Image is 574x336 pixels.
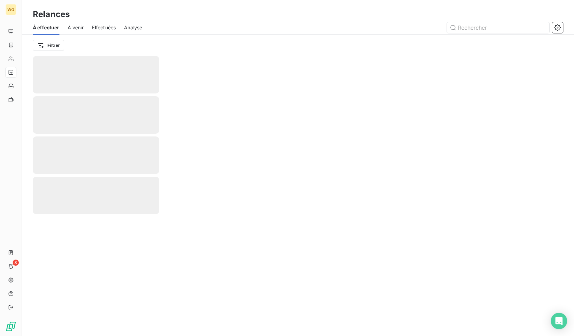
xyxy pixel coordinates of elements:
input: Rechercher [447,22,549,33]
div: Open Intercom Messenger [551,313,567,329]
span: À venir [68,24,84,31]
img: Logo LeanPay [5,321,16,332]
div: WO [5,4,16,15]
span: 3 [13,260,19,266]
h3: Relances [33,8,70,20]
span: À effectuer [33,24,59,31]
span: Effectuées [92,24,116,31]
button: Filtrer [33,40,64,51]
span: Analyse [124,24,142,31]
